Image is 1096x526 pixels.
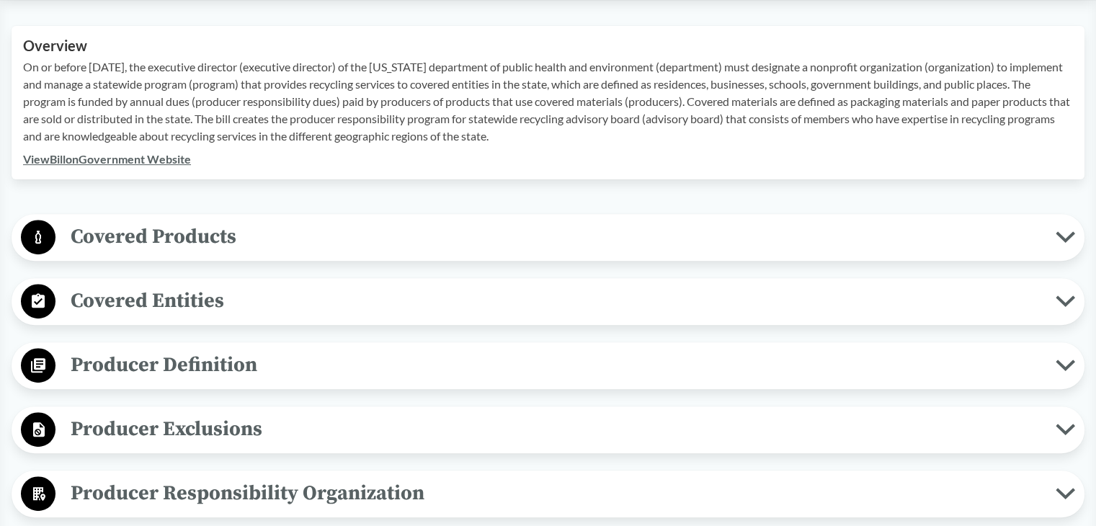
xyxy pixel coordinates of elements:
[17,476,1079,512] button: Producer Responsibility Organization
[55,220,1056,253] span: Covered Products
[55,413,1056,445] span: Producer Exclusions
[17,219,1079,256] button: Covered Products
[17,411,1079,448] button: Producer Exclusions
[55,477,1056,509] span: Producer Responsibility Organization
[23,58,1073,145] p: On or before [DATE], the executive director (executive director) of the [US_STATE] department of ...
[17,283,1079,320] button: Covered Entities
[17,347,1079,384] button: Producer Definition
[23,152,191,166] a: ViewBillonGovernment Website
[55,285,1056,317] span: Covered Entities
[23,37,1073,54] h2: Overview
[55,349,1056,381] span: Producer Definition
